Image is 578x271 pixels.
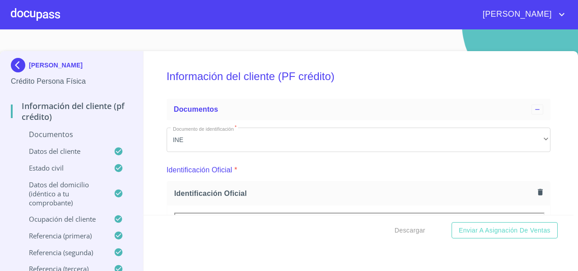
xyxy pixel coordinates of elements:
[167,99,550,120] div: Documentos
[11,248,114,257] p: Referencia (segunda)
[167,58,550,95] h5: Información del cliente (PF crédito)
[11,147,114,156] p: Datos del cliente
[11,76,132,87] p: Crédito Persona Física
[174,105,218,113] span: Documentos
[11,100,132,122] p: Información del cliente (PF crédito)
[391,222,429,239] button: Descargar
[11,231,114,240] p: Referencia (primera)
[174,189,534,198] span: Identificación Oficial
[476,7,567,22] button: account of current user
[167,165,233,176] p: Identificación Oficial
[11,180,114,207] p: Datos del domicilio (idéntico a tu comprobante)
[11,58,29,72] img: Docupass spot blue
[395,225,425,236] span: Descargar
[11,58,132,76] div: [PERSON_NAME]
[29,62,83,69] p: [PERSON_NAME]
[452,222,558,239] button: Enviar a Asignación de Ventas
[459,225,550,236] span: Enviar a Asignación de Ventas
[11,163,114,172] p: Estado Civil
[476,7,556,22] span: [PERSON_NAME]
[167,128,550,152] div: INE
[11,129,132,139] p: Documentos
[11,214,114,223] p: Ocupación del Cliente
